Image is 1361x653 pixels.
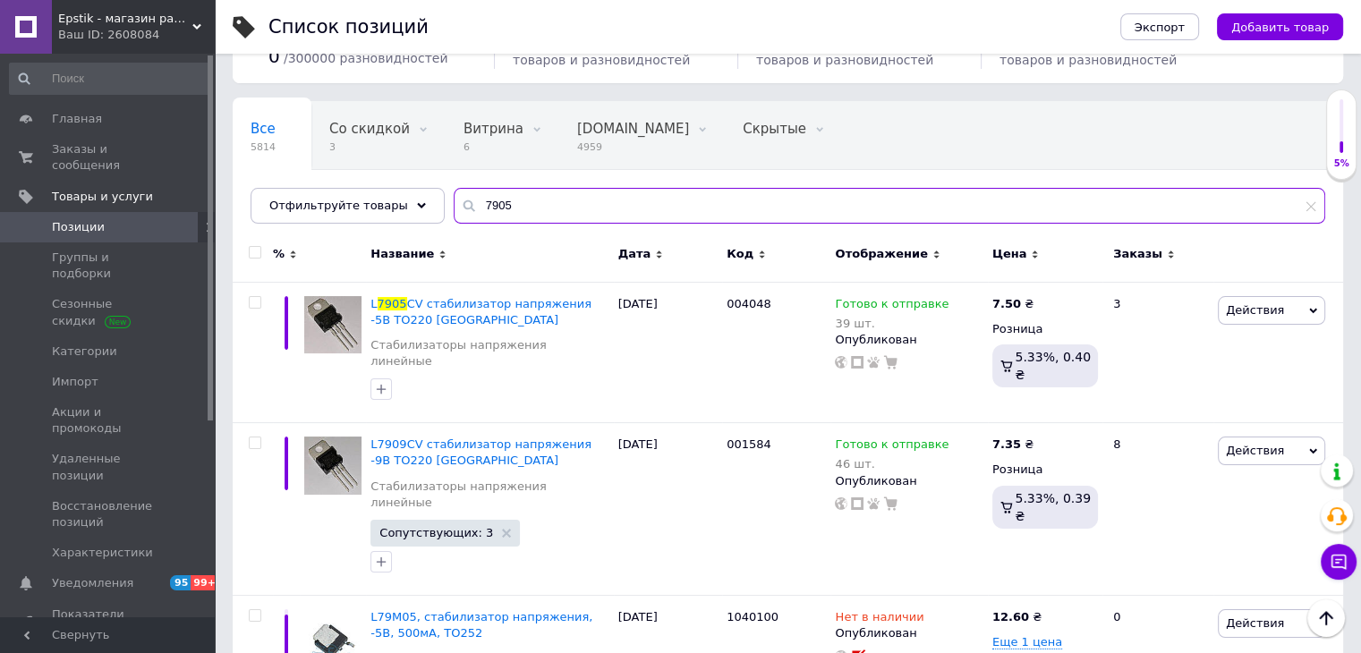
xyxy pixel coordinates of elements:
[835,610,923,629] span: Нет в наличии
[52,404,166,437] span: Акции и промокоды
[992,610,1029,623] b: 12.60
[370,337,608,369] a: Стабилизаторы напряжения линейные
[58,27,215,43] div: Ваш ID: 2608084
[370,437,591,467] a: L7909CV стабилизатор напряжения -9В TO220 [GEOGRAPHIC_DATA]
[52,219,105,235] span: Позиции
[992,321,1098,337] div: Розница
[52,343,117,360] span: Категории
[52,545,153,561] span: Характеристики
[835,246,927,262] span: Отображение
[454,188,1325,224] input: Поиск по названию позиции, артикулу и поисковым запросам
[1307,599,1345,637] button: Наверх
[1102,282,1213,423] div: 3
[52,250,166,282] span: Группы и подборки
[756,53,933,67] span: товаров и разновидностей
[992,635,1062,649] span: Еще 1 цена
[835,317,948,330] div: 39 шт.
[992,246,1027,262] span: Цена
[379,527,493,539] span: Сопутствующих: 3
[614,423,722,596] div: [DATE]
[743,121,806,137] span: Скрытые
[370,246,434,262] span: Название
[1226,444,1284,457] span: Действия
[251,189,372,205] span: Опубликованные
[835,457,948,471] div: 46 шт.
[618,246,651,262] span: Дата
[992,296,1034,312] div: ₴
[370,297,591,326] span: CV стабилизатор напряжения -5В TO220 [GEOGRAPHIC_DATA]
[268,46,280,67] span: 0
[370,479,608,511] a: Стабилизаторы напряжения линейные
[52,498,166,530] span: Восстановление позиций
[577,121,689,137] span: [DOMAIN_NAME]
[1226,303,1284,317] span: Действия
[835,625,982,641] div: Опубликован
[1102,423,1213,596] div: 8
[1015,350,1091,382] span: 5.33%, 0.40 ₴
[52,189,153,205] span: Товары и услуги
[1217,13,1343,40] button: Добавить товар
[251,121,276,137] span: Все
[284,51,448,65] span: / 300000 разновидностей
[304,296,362,353] img: L7905CV стабилизатор напряжения -5В TO220 Китай
[727,297,771,310] span: 004048
[52,451,166,483] span: Удаленные позиции
[273,246,285,262] span: %
[992,437,1034,453] div: ₴
[378,297,407,310] span: 7905
[835,473,982,489] div: Опубликован
[835,297,948,316] span: Готово к отправке
[191,575,220,590] span: 99+
[52,575,133,591] span: Уведомления
[992,437,1021,451] b: 7.35
[52,606,166,639] span: Показатели работы компании
[370,610,592,640] a: L79M05, стабилизатор напряжения, -5В, 500мА, TO252
[170,575,191,590] span: 95
[1015,491,1091,523] span: 5.33%, 0.39 ₴
[1321,544,1357,580] button: Чат с покупателем
[269,199,408,212] span: Отфильтруйте товары
[1113,246,1162,262] span: Заказы
[992,609,1042,625] div: ₴
[999,53,1177,67] span: товаров и разновидностей
[329,121,410,137] span: Со скидкой
[52,111,102,127] span: Главная
[614,282,722,423] div: [DATE]
[835,332,982,348] div: Опубликован
[1120,13,1199,40] button: Экспорт
[835,437,948,456] span: Готово к отправке
[52,296,166,328] span: Сезонные скидки
[727,246,753,262] span: Код
[513,53,690,67] span: товаров и разновидностей
[727,437,771,451] span: 001584
[370,297,591,326] a: L7905CV стабилизатор напряжения -5В TO220 [GEOGRAPHIC_DATA]
[992,462,1098,478] div: Розница
[464,140,523,154] span: 6
[1231,21,1329,34] span: Добавить товар
[9,63,211,95] input: Поиск
[1135,21,1185,34] span: Экспорт
[52,374,98,390] span: Импорт
[727,610,778,623] span: 1040100
[1327,157,1356,170] div: 5%
[304,437,362,494] img: L7909CV стабилизатор напряжения -9В TO220 Китай
[464,121,523,137] span: Витрина
[992,297,1021,310] b: 7.50
[1226,616,1284,630] span: Действия
[329,140,410,154] span: 3
[577,140,689,154] span: 4959
[52,141,166,174] span: Заказы и сообщения
[268,18,429,37] div: Список позиций
[251,140,276,154] span: 5814
[370,297,377,310] span: L
[58,11,192,27] span: Epstik - магазин радиокомпонентов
